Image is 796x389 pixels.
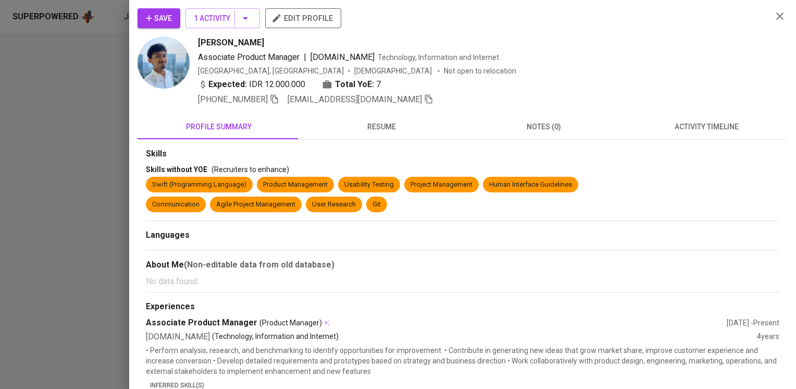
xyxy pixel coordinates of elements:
[146,331,757,343] div: [DOMAIN_NAME]
[198,78,305,91] div: IDR 12.000.000
[306,120,456,133] span: resume
[185,8,260,28] button: 1 Activity
[152,180,246,190] div: Swift (Programming Language)
[144,120,294,133] span: profile summary
[152,200,200,210] div: Communication
[757,331,779,343] div: 4 years
[631,120,781,133] span: activity timeline
[138,37,190,89] img: 6c5b68efccdbdc05807f1b995b2ad23a.jpg
[198,52,300,62] span: Associate Product Manager
[212,331,339,343] p: (Technology, Information and Internet)
[312,200,356,210] div: User Research
[146,229,779,241] div: Languages
[444,66,516,76] p: Not open to relocation
[378,53,499,62] span: Technology, Information and Internet
[146,301,779,313] div: Experiences
[489,180,572,190] div: Human Interface Guidelines
[344,180,394,190] div: Usability Testing
[198,37,264,49] span: [PERSON_NAME]
[146,165,207,174] span: Skills without YOE
[259,318,322,328] span: (Product Manager)
[372,200,381,210] div: Git
[288,94,422,104] span: [EMAIL_ADDRESS][DOMAIN_NAME]
[335,78,374,91] b: Total YoE:
[727,318,779,328] div: [DATE] - Present
[208,78,247,91] b: Expected:
[194,12,252,25] span: 1 Activity
[265,14,341,22] a: edit profile
[198,66,344,76] div: [GEOGRAPHIC_DATA], [GEOGRAPHIC_DATA]
[138,8,180,28] button: Save
[376,78,381,91] span: 7
[198,94,268,104] span: [PHONE_NUMBER]
[146,12,172,25] span: Save
[263,180,328,190] div: Product Management
[212,165,289,174] span: (Recruiters to enhance)
[354,66,433,76] span: [DEMOGRAPHIC_DATA]
[216,200,295,210] div: Agile Project Management
[469,120,619,133] span: notes (0)
[310,52,375,62] span: [DOMAIN_NAME]
[411,180,472,190] div: Project Management
[146,317,727,329] div: Associate Product Manager
[304,51,306,64] span: |
[146,275,779,288] p: No data found.
[146,148,779,160] div: Skills
[184,260,334,270] b: (Non-editable data from old database)
[146,259,779,271] div: About Me
[146,345,779,376] p: • Perform analysis, research, and benchmarking to identify opportunities for improvement. • Contr...
[273,11,333,25] span: edit profile
[265,8,341,28] button: edit profile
